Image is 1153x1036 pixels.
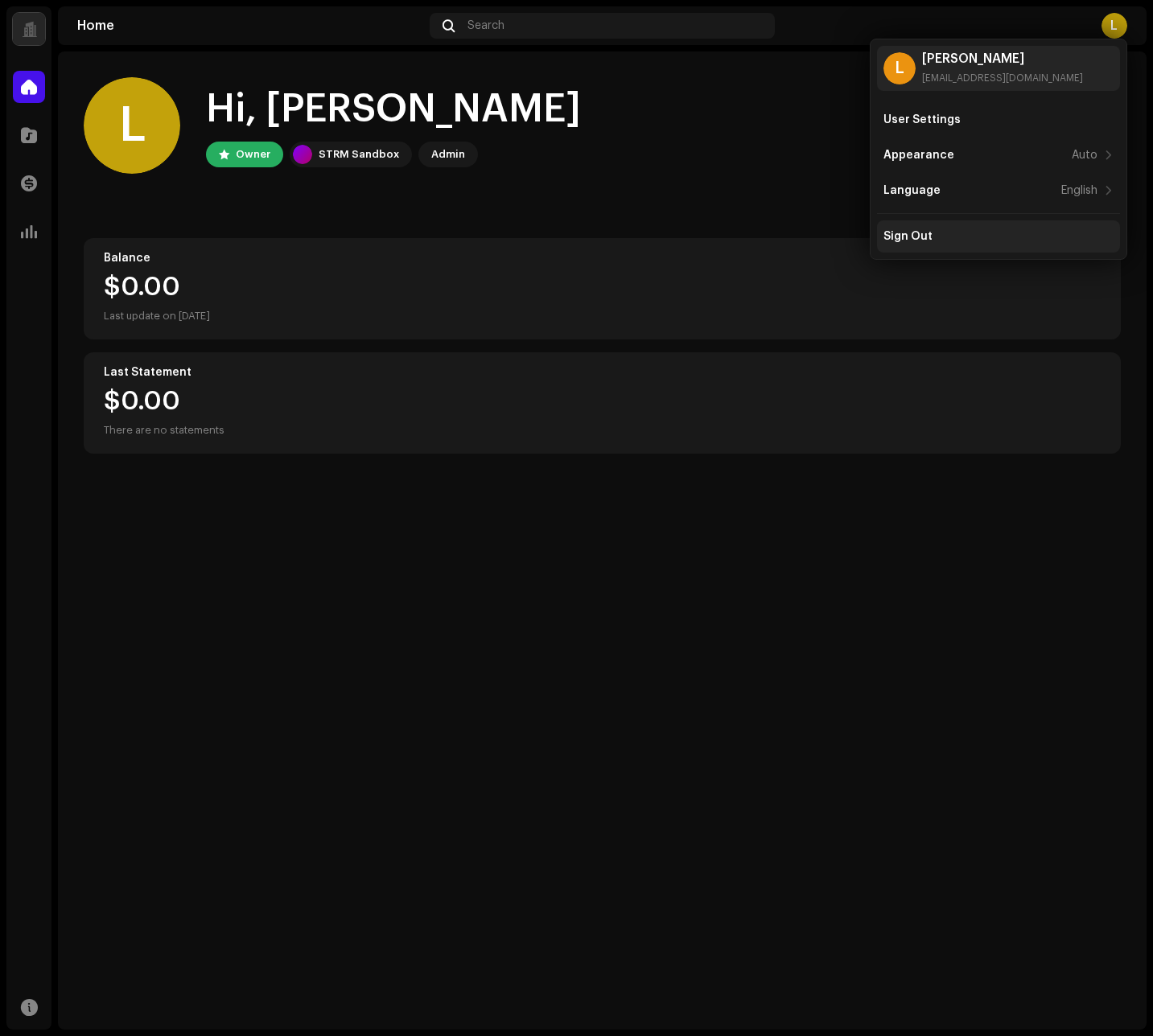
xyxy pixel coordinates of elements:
[206,84,581,135] div: Hi, [PERSON_NAME]
[877,175,1120,207] re-m-nav-item: Language
[883,149,954,162] div: Appearance
[1061,184,1097,197] div: English
[77,19,423,32] div: Home
[922,72,1083,84] div: [EMAIL_ADDRESS][DOMAIN_NAME]
[883,52,916,84] div: L
[883,184,941,197] div: Language
[104,306,1101,326] div: Last update on [DATE]
[104,421,224,440] div: There are no statements
[84,238,1121,339] re-o-card-value: Balance
[236,145,270,164] div: Owner
[104,366,1101,379] div: Last Statement
[84,77,180,174] div: L
[104,252,1101,265] div: Balance
[1072,149,1097,162] div: Auto
[1102,13,1127,39] div: L
[467,19,504,32] span: Search
[877,139,1120,171] re-m-nav-item: Appearance
[877,220,1120,253] re-m-nav-item: Sign Out
[883,230,933,243] div: Sign Out
[431,145,465,164] div: Admin
[877,104,1120,136] re-m-nav-item: User Settings
[319,145,399,164] div: STRM Sandbox
[84,352,1121,454] re-o-card-value: Last Statement
[883,113,961,126] div: User Settings
[922,52,1083,65] div: [PERSON_NAME]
